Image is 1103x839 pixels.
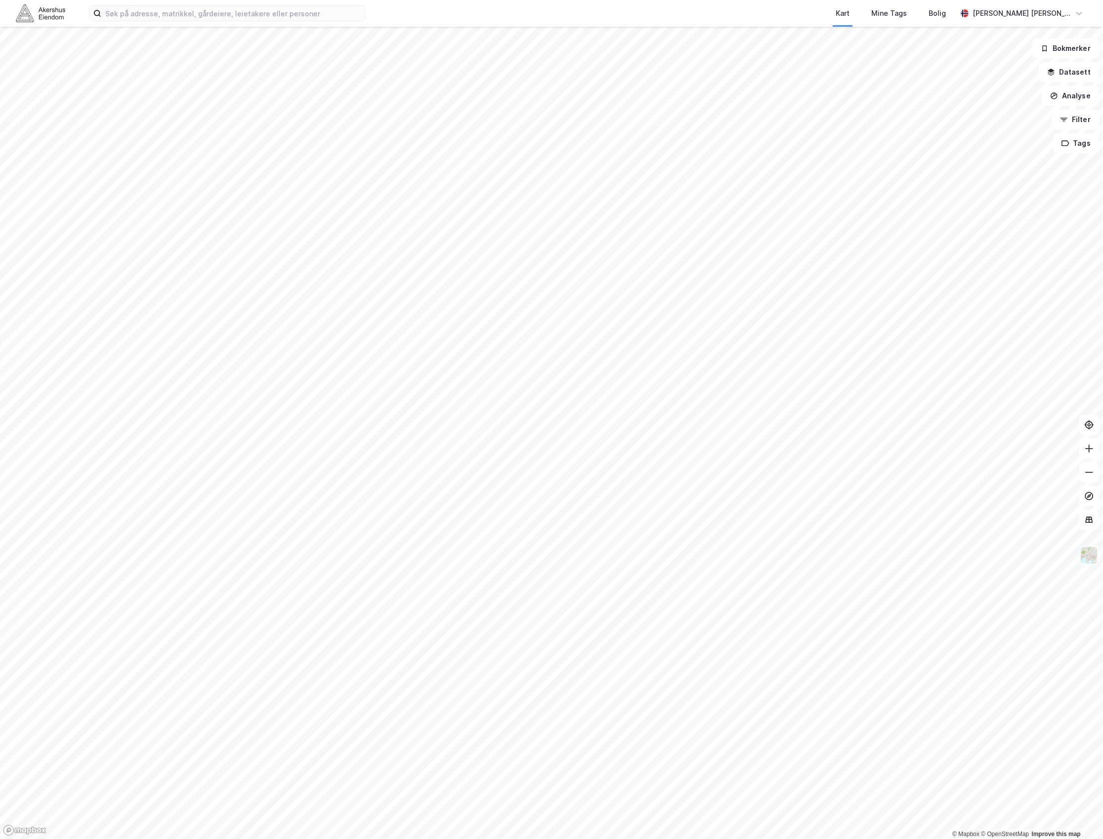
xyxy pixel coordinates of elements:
[981,831,1029,838] a: OpenStreetMap
[101,6,365,21] input: Søk på adresse, matrikkel, gårdeiere, leietakere eller personer
[1080,546,1099,565] img: Z
[3,825,46,836] a: Mapbox homepage
[1052,110,1099,129] button: Filter
[16,4,65,22] img: akershus-eiendom-logo.9091f326c980b4bce74ccdd9f866810c.svg
[1054,792,1103,839] div: Kontrollprogram for chat
[1054,792,1103,839] iframe: Chat Widget
[1032,831,1081,838] a: Improve this map
[1053,133,1099,153] button: Tags
[952,831,980,838] a: Mapbox
[1032,39,1099,58] button: Bokmerker
[1039,62,1099,82] button: Datasett
[836,7,850,19] div: Kart
[871,7,907,19] div: Mine Tags
[1042,86,1099,106] button: Analyse
[973,7,1071,19] div: [PERSON_NAME] [PERSON_NAME]
[929,7,946,19] div: Bolig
